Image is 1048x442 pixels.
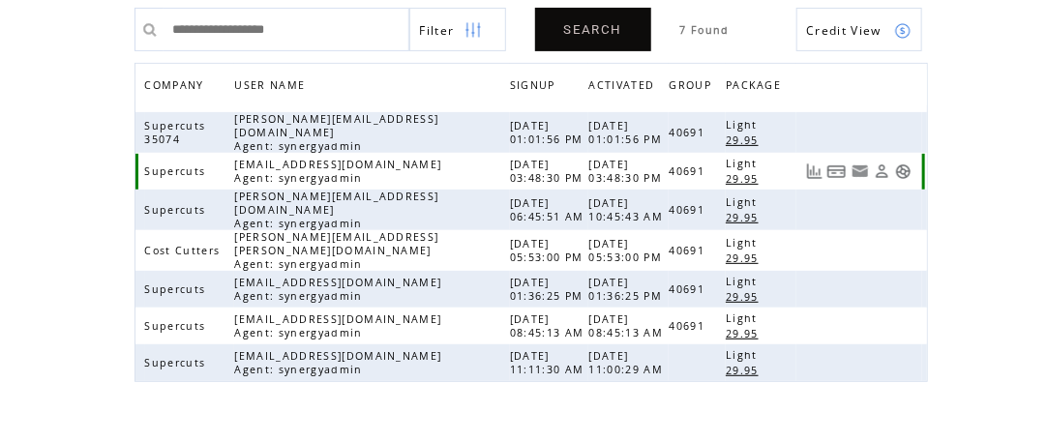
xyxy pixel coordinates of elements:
[669,203,709,217] span: 40691
[588,74,659,102] span: ACTIVATED
[145,282,211,296] span: Supercuts
[726,74,791,102] a: PACKAGE
[234,312,441,339] span: [EMAIL_ADDRESS][DOMAIN_NAME] Agent: synergyadmin
[145,356,211,369] span: Supercuts
[510,349,589,376] span: [DATE] 11:11:30 AM
[680,23,730,37] span: 7 Found
[796,8,922,51] a: Credit View
[669,164,709,178] span: 40691
[669,74,716,102] span: GROUP
[588,276,667,303] span: [DATE] 01:36:25 PM
[145,319,211,333] span: Supercuts
[510,276,588,303] span: [DATE] 01:36:25 PM
[464,9,482,52] img: filters.png
[669,74,721,102] a: GROUP
[726,74,786,102] span: PACKAGE
[145,203,211,217] span: Supercuts
[234,349,441,376] span: [EMAIL_ADDRESS][DOMAIN_NAME] Agent: synergyadmin
[726,209,768,225] a: 29.95
[588,312,668,339] span: [DATE] 08:45:13 AM
[234,74,310,102] span: USER NAME
[726,211,764,224] span: 29.95
[726,157,763,170] span: Light
[234,112,438,153] span: [PERSON_NAME][EMAIL_ADDRESS][DOMAIN_NAME] Agent: synergyadmin
[145,119,206,146] span: Supercuts 35074
[726,236,763,250] span: Light
[726,311,763,325] span: Light
[726,170,768,187] a: 29.95
[588,196,668,223] span: [DATE] 10:45:43 AM
[145,74,209,102] span: COMPANY
[726,364,764,377] span: 29.95
[807,22,883,39] span: Show Credits View
[535,8,651,51] a: SEARCH
[726,251,764,265] span: 29.95
[145,78,209,90] a: COMPANY
[510,74,560,102] span: SIGNUP
[588,158,667,185] span: [DATE] 03:48:30 PM
[234,158,441,185] span: [EMAIL_ADDRESS][DOMAIN_NAME] Agent: synergyadmin
[726,195,763,209] span: Light
[234,190,438,230] span: [PERSON_NAME][EMAIL_ADDRESS][DOMAIN_NAME] Agent: synergyadmin
[726,362,768,378] a: 29.95
[234,276,441,303] span: [EMAIL_ADDRESS][DOMAIN_NAME] Agent: synergyadmin
[726,133,764,147] span: 29.95
[420,22,455,39] span: Show filters
[234,78,310,90] a: USER NAME
[145,244,225,257] span: Cost Cutters
[894,22,912,40] img: credits.png
[726,132,768,148] a: 29.95
[726,288,768,305] a: 29.95
[588,74,664,102] a: ACTIVATED
[726,118,763,132] span: Light
[409,8,506,51] a: Filter
[895,163,912,180] a: Support
[510,312,589,339] span: [DATE] 08:45:13 AM
[669,244,709,257] span: 40691
[510,158,588,185] span: [DATE] 03:48:30 PM
[510,119,588,146] span: [DATE] 01:01:56 PM
[827,163,847,180] a: View Bills
[510,78,560,90] a: SIGNUP
[726,290,764,304] span: 29.95
[669,282,709,296] span: 40691
[806,163,823,180] a: View Usage
[726,325,768,341] a: 29.95
[874,163,890,180] a: View Profile
[726,250,768,266] a: 29.95
[726,172,764,186] span: 29.95
[726,275,763,288] span: Light
[588,237,667,264] span: [DATE] 05:53:00 PM
[588,119,667,146] span: [DATE] 01:01:56 PM
[669,126,709,139] span: 40691
[510,237,588,264] span: [DATE] 05:53:00 PM
[726,327,764,340] span: 29.95
[145,164,211,178] span: Supercuts
[510,196,589,223] span: [DATE] 06:45:51 AM
[852,162,869,180] a: Resend welcome email to this user
[726,348,763,362] span: Light
[669,319,709,333] span: 40691
[588,349,668,376] span: [DATE] 11:00:29 AM
[234,230,438,271] span: [PERSON_NAME][EMAIL_ADDRESS][PERSON_NAME][DOMAIN_NAME] Agent: synergyadmin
